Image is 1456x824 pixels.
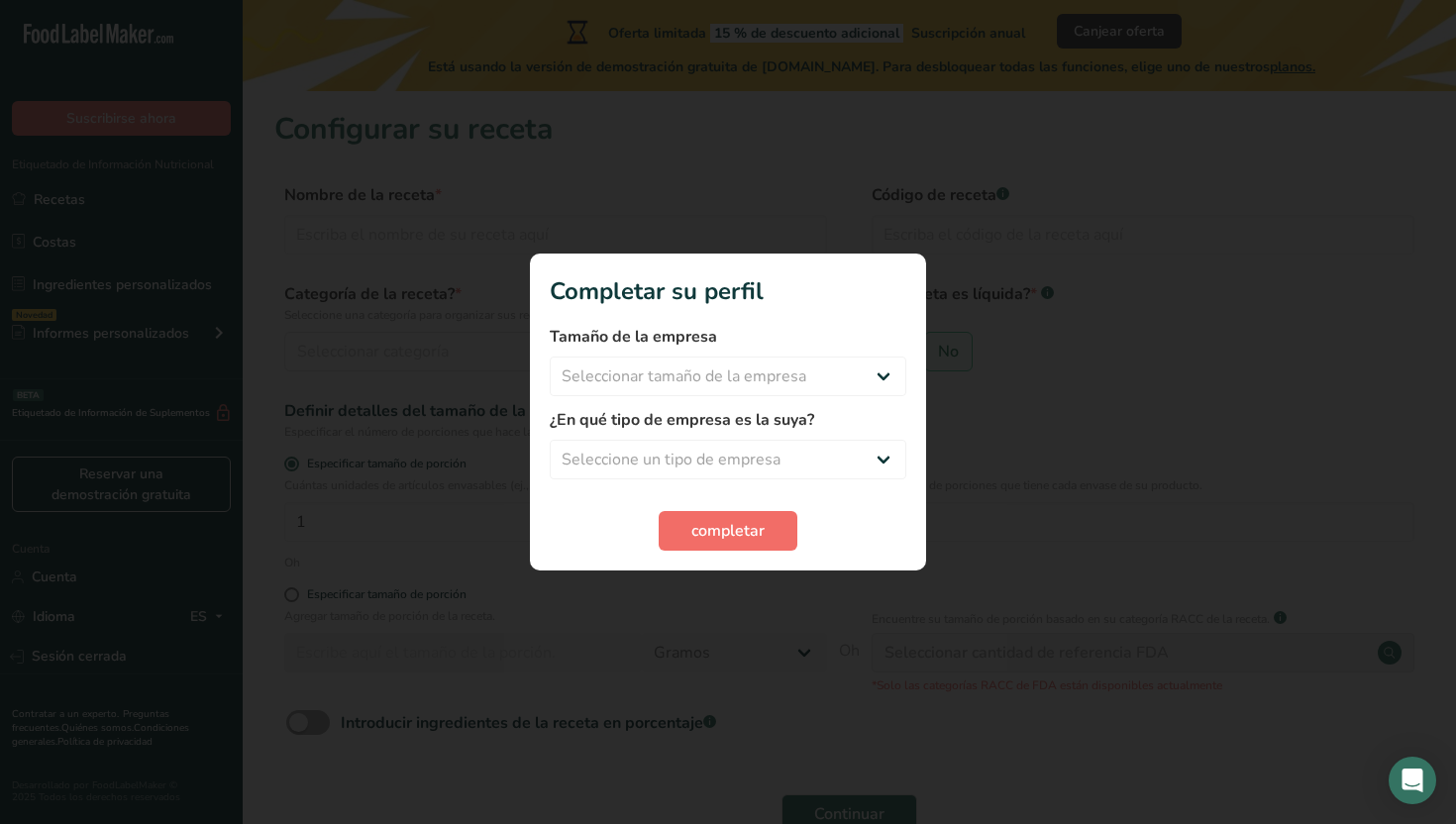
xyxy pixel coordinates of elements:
[691,520,765,542] font: completar
[659,511,797,551] button: completar
[550,409,814,431] font: ¿En qué tipo de empresa es la suya?
[550,326,717,348] font: Tamaño de la empresa
[550,275,764,307] font: Completar su perfil
[1389,757,1436,804] div: Abrir Intercom Messenger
